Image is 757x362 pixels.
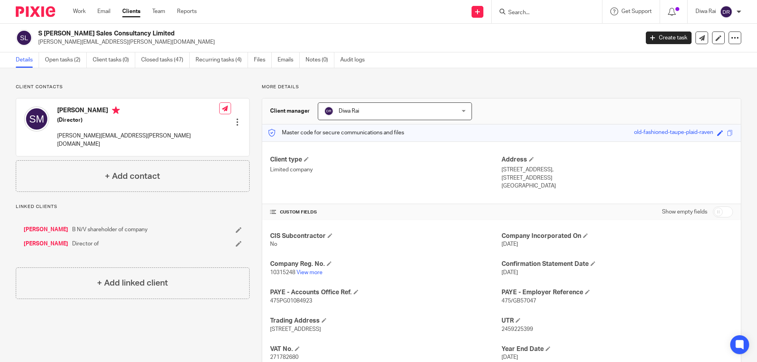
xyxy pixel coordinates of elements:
[270,166,502,174] p: Limited company
[262,84,741,90] p: More details
[270,156,502,164] h4: Client type
[270,232,502,240] h4: CIS Subcontractor
[122,7,140,15] a: Clients
[57,106,219,116] h4: [PERSON_NAME]
[16,84,250,90] p: Client contacts
[16,6,55,17] img: Pixie
[38,30,515,38] h2: S [PERSON_NAME] Sales Consultancy Limited
[278,52,300,68] a: Emails
[270,107,310,115] h3: Client manager
[507,9,578,17] input: Search
[502,345,733,353] h4: Year End Date
[97,7,110,15] a: Email
[38,38,634,46] p: [PERSON_NAME][EMAIL_ADDRESS][PERSON_NAME][DOMAIN_NAME]
[306,52,334,68] a: Notes (0)
[196,52,248,68] a: Recurring tasks (4)
[502,156,733,164] h4: Address
[324,106,334,116] img: svg%3E
[45,52,87,68] a: Open tasks (2)
[296,270,323,275] a: View more
[72,226,147,234] span: B N/V shareholder of company
[502,260,733,268] h4: Confirmation Statement Date
[93,52,135,68] a: Client tasks (0)
[270,270,295,275] span: 10315248
[634,128,713,137] div: old-fashioned-taupe-plaid-raven
[105,170,160,182] h4: + Add contact
[502,317,733,325] h4: UTR
[621,9,652,14] span: Get Support
[270,209,502,215] h4: CUSTOM FIELDS
[141,52,190,68] a: Closed tasks (47)
[662,208,707,216] label: Show empty fields
[339,108,359,114] span: Diwa Rai
[152,7,165,15] a: Team
[502,288,733,297] h4: PAYE - Employer Reference
[24,106,49,132] img: svg%3E
[16,204,250,210] p: Linked clients
[73,7,86,15] a: Work
[502,166,733,174] p: [STREET_ADDRESS],
[502,270,518,275] span: [DATE]
[112,106,120,114] i: Primary
[646,32,692,44] a: Create task
[502,298,536,304] span: 475/GB57047
[270,241,277,247] span: No
[16,30,32,46] img: svg%3E
[57,116,219,124] h5: (Director)
[270,288,502,297] h4: PAYE - Accounts Office Ref.
[270,345,502,353] h4: VAT No.
[270,327,321,332] span: [STREET_ADDRESS]
[340,52,371,68] a: Audit logs
[502,355,518,360] span: [DATE]
[502,241,518,247] span: [DATE]
[720,6,733,18] img: svg%3E
[16,52,39,68] a: Details
[270,298,312,304] span: 475PG01084923
[177,7,197,15] a: Reports
[254,52,272,68] a: Files
[502,174,733,182] p: [STREET_ADDRESS]
[72,240,99,248] span: Director of
[695,7,716,15] p: Diwa Rai
[24,240,68,248] a: [PERSON_NAME]
[24,226,68,234] a: [PERSON_NAME]
[97,277,168,289] h4: + Add linked client
[502,232,733,240] h4: Company Incorporated On
[270,317,502,325] h4: Trading Address
[270,260,502,268] h4: Company Reg. No.
[268,129,404,137] p: Master code for secure communications and files
[502,327,533,332] span: 2459225399
[57,132,219,148] p: [PERSON_NAME][EMAIL_ADDRESS][PERSON_NAME][DOMAIN_NAME]
[270,355,298,360] span: 271782680
[502,182,733,190] p: [GEOGRAPHIC_DATA]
